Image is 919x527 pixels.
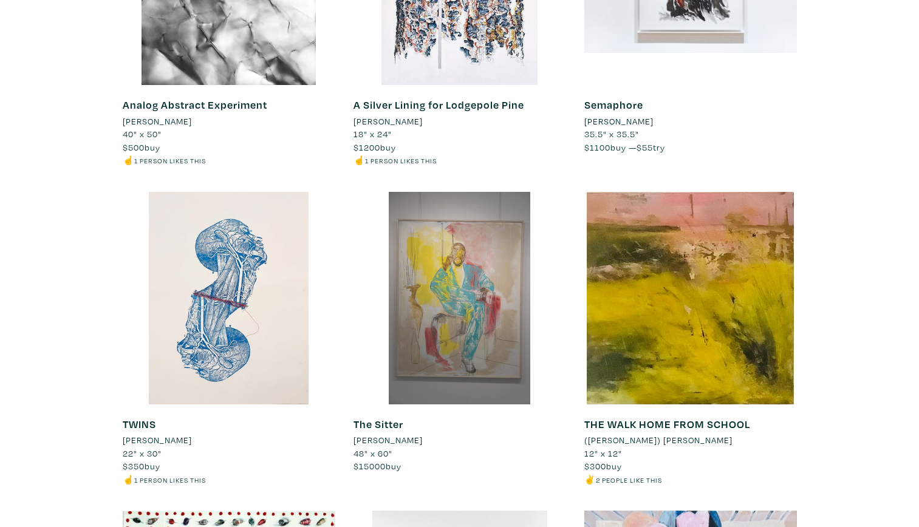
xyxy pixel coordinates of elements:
[354,141,396,153] span: buy
[123,98,267,112] a: Analog Abstract Experiment
[134,156,206,165] small: 1 person likes this
[584,460,606,472] span: $300
[123,141,160,153] span: buy
[584,115,797,128] a: [PERSON_NAME]
[584,447,622,459] span: 12" x 12"
[584,128,639,140] span: 35.5" x 35.5"
[354,433,566,447] a: [PERSON_NAME]
[637,141,653,153] span: $55
[354,128,392,140] span: 18" x 24"
[134,475,206,484] small: 1 person likes this
[584,473,797,486] li: ✌️
[123,447,162,459] span: 22" x 30"
[584,141,610,153] span: $1100
[354,154,566,167] li: ☝️
[596,475,662,484] small: 2 people like this
[365,156,437,165] small: 1 person likes this
[584,141,665,153] span: buy — try
[354,141,380,153] span: $1200
[354,433,423,447] li: [PERSON_NAME]
[123,141,145,153] span: $500
[354,460,386,472] span: $15000
[123,460,160,472] span: buy
[123,115,192,128] li: [PERSON_NAME]
[354,417,403,431] a: The Sitter
[584,98,643,112] a: Semaphore
[123,433,192,447] li: [PERSON_NAME]
[354,460,401,472] span: buy
[123,128,162,140] span: 40" x 50"
[123,433,335,447] a: [PERSON_NAME]
[123,154,335,167] li: ☝️
[123,115,335,128] a: [PERSON_NAME]
[354,115,566,128] a: [PERSON_NAME]
[584,417,750,431] a: THE WALK HOME FROM SCHOOL
[123,460,145,472] span: $350
[584,115,654,128] li: [PERSON_NAME]
[584,433,733,447] li: ([PERSON_NAME]) [PERSON_NAME]
[584,433,797,447] a: ([PERSON_NAME]) [PERSON_NAME]
[584,460,622,472] span: buy
[354,115,423,128] li: [PERSON_NAME]
[123,473,335,486] li: ☝️
[354,447,392,459] span: 48" x 60"
[123,417,156,431] a: TWINS
[354,98,524,112] a: A Silver Lining for Lodgepole Pine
